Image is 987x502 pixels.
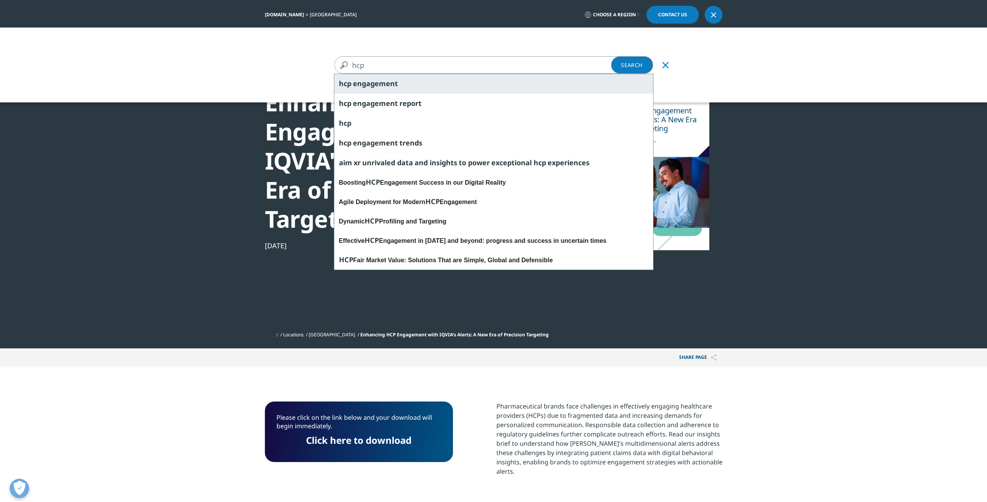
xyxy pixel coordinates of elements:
span: insights [430,158,457,167]
span: Contact Us [658,12,687,17]
span: hcp [339,138,351,147]
svg: Clear [662,62,669,68]
div: Fair Market Value: Solutions That are Simple, Global and Defensible [334,250,653,270]
div: Dynamic Profiling and Targeting [334,211,653,231]
span: aim [339,158,352,167]
span: exceptional [491,158,532,167]
nav: Primary [330,27,723,64]
a: Contact Us [646,6,699,24]
div: aim xr unrivaled data and insights to power exceptional hcp experiences [334,153,653,173]
span: hcp [339,118,351,128]
span: trends [399,138,422,147]
div: Agile Deployment for Modern Engagement [334,192,653,211]
div: [GEOGRAPHIC_DATA] [310,12,360,18]
span: experiences [548,158,589,167]
span: HCP [365,216,379,225]
span: Choose a Region [593,12,636,18]
span: unrivaled [362,158,395,167]
span: hcp [534,158,546,167]
span: hcp [339,79,351,88]
span: HCP [425,197,440,206]
div: Boosting Engagement Success in our Digital Reality [334,173,653,192]
div: Effective Engagement in [DATE] and beyond: progress and success in uncertain times [334,231,653,250]
span: report [399,99,422,108]
button: Voorkeuren openen [10,479,29,498]
div: hcp engagement trends [334,133,653,153]
span: HCP [339,255,353,264]
a: Search [611,56,653,74]
a: [DOMAIN_NAME] [265,11,304,18]
div: Search Suggestions [334,74,653,270]
div: Boosting HCP Engagement Success in our Digital RealityAgile Deployment for Modern HCP EngagementD... [334,173,653,270]
span: data [397,158,413,167]
span: HCP [366,177,380,187]
div: hcp engagement [334,74,653,93]
span: xr [354,158,361,167]
input: Search [334,56,631,74]
span: hcp [339,99,351,108]
span: engagement [353,79,398,88]
span: to [459,158,466,167]
div: hcp [334,113,653,133]
div: hcp engagement report [334,93,653,113]
span: power [468,158,490,167]
span: engagement [353,99,398,108]
span: HCP [365,235,379,245]
span: and [415,158,428,167]
span: engagement [353,138,398,147]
